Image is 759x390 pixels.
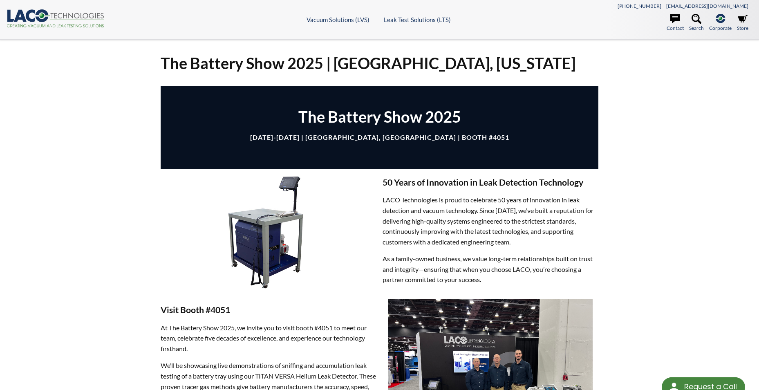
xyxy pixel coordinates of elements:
[737,14,748,32] a: Store
[383,177,598,188] h3: 50 Years of Innovation in Leak Detection Technology
[161,305,376,316] h3: Visit Booth #4051
[666,3,748,9] a: [EMAIL_ADDRESS][DOMAIN_NAME]
[307,16,369,23] a: Vacuum Solutions (LVS)
[383,195,598,247] p: LACO Technologies is proud to celebrate 50 years of innovation in leak detection and vacuum techn...
[161,323,376,354] p: At The Battery Show 2025, we invite you to visit booth #4051 to meet our team, celebrate five dec...
[173,133,586,142] h4: [DATE]-[DATE] | [GEOGRAPHIC_DATA], [GEOGRAPHIC_DATA] | Booth #4051
[384,16,451,23] a: Leak Test Solutions (LTS)
[709,24,732,32] span: Corporate
[173,107,586,127] h1: The Battery Show 2025
[161,53,598,73] h1: The Battery Show 2025 | [GEOGRAPHIC_DATA], [US_STATE]
[689,14,704,32] a: Search
[161,169,376,290] img: PRODUCT_template1-Product_1000x562.jpg
[618,3,661,9] a: [PHONE_NUMBER]
[667,14,684,32] a: Contact
[383,253,598,285] p: As a family-owned business, we value long-term relationships built on trust and integrity—ensurin...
